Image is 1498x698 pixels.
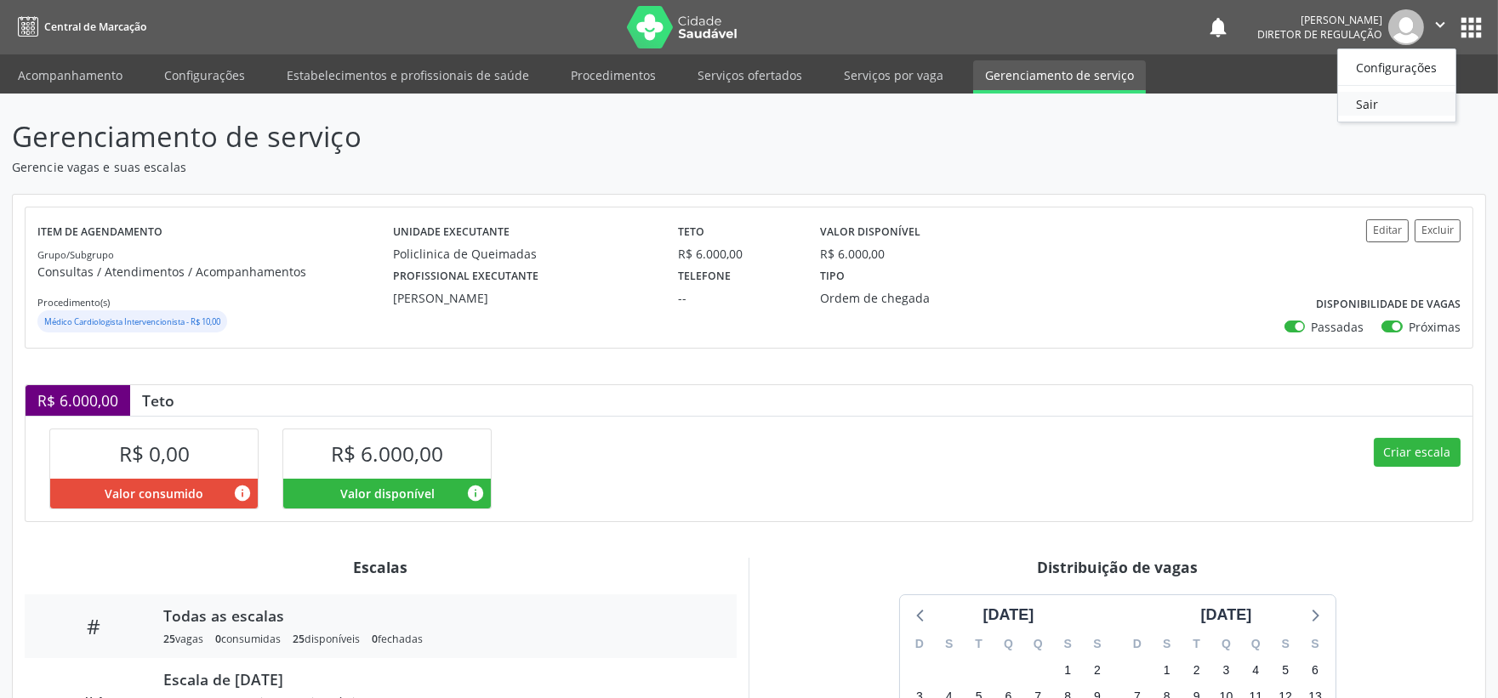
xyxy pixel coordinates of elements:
[1185,659,1209,683] span: terça-feira, 2 de setembro de 2025
[25,558,737,576] div: Escalas
[340,485,435,502] span: Valor disponível
[1311,318,1364,336] label: Passadas
[1023,631,1053,657] div: Q
[1338,92,1455,116] a: Sair
[1415,219,1461,242] button: Excluir
[466,484,485,502] i: Valor disponível para agendamentos feitos para este serviço
[820,245,885,263] div: R$ 6.000,00
[1303,659,1327,683] span: sábado, 6 de setembro de 2025
[1214,659,1238,683] span: quarta-feira, 3 de setembro de 2025
[820,219,920,246] label: Valor disponível
[1424,9,1456,45] button: 
[163,632,203,646] div: vagas
[372,632,423,646] div: fechadas
[37,248,114,261] small: Grupo/Subgrupo
[820,263,845,289] label: Tipo
[293,632,360,646] div: disponíveis
[761,558,1473,576] div: Distribuição de vagas
[215,632,221,646] span: 0
[678,219,704,246] label: Teto
[994,631,1023,657] div: Q
[1388,9,1424,45] img: img
[1271,631,1301,657] div: S
[832,60,955,90] a: Serviços por vaga
[1366,219,1409,242] button: Editar
[678,263,731,289] label: Telefone
[12,158,1044,176] p: Gerencie vagas e suas escalas
[1083,631,1113,657] div: S
[1194,604,1259,627] div: [DATE]
[44,316,220,327] small: Médico Cardiologista Intervencionista - R$ 10,00
[1155,659,1179,683] span: segunda-feira, 1 de setembro de 2025
[678,289,796,307] div: --
[1152,631,1182,657] div: S
[559,60,668,90] a: Procedimentos
[163,670,713,689] div: Escala de [DATE]
[37,296,110,309] small: Procedimento(s)
[12,116,1044,158] p: Gerenciamento de serviço
[678,245,796,263] div: R$ 6.000,00
[1301,631,1330,657] div: S
[1056,659,1079,683] span: sexta-feira, 1 de agosto de 2025
[1431,15,1450,34] i: 
[275,60,541,90] a: Estabelecimentos e profissionais de saúde
[105,485,203,502] span: Valor consumido
[934,631,964,657] div: S
[1257,13,1382,27] div: [PERSON_NAME]
[152,60,257,90] a: Configurações
[973,60,1146,94] a: Gerenciamento de serviço
[1241,631,1271,657] div: Q
[37,263,393,281] p: Consultas / Atendimentos / Acompanhamentos
[163,606,713,625] div: Todas as escalas
[1257,27,1382,42] span: Diretor de regulação
[686,60,814,90] a: Serviços ofertados
[1244,659,1267,683] span: quinta-feira, 4 de setembro de 2025
[37,219,162,246] label: Item de agendamento
[905,631,935,657] div: D
[1085,659,1109,683] span: sábado, 2 de agosto de 2025
[6,60,134,90] a: Acompanhamento
[12,13,146,41] a: Central de Marcação
[393,263,538,289] label: Profissional executante
[820,289,1010,307] div: Ordem de chegada
[215,632,281,646] div: consumidas
[331,440,443,468] span: R$ 6.000,00
[1273,659,1297,683] span: sexta-feira, 5 de setembro de 2025
[1374,438,1461,467] button: Criar escala
[119,440,190,468] span: R$ 0,00
[372,632,378,646] span: 0
[1053,631,1083,657] div: S
[1206,15,1230,39] button: notifications
[44,20,146,34] span: Central de Marcação
[1338,55,1455,79] a: Configurações
[1211,631,1241,657] div: Q
[393,245,654,263] div: Policlinica de Queimadas
[1456,13,1486,43] button: apps
[233,484,252,502] i: Valor consumido por agendamentos feitos para este serviço
[964,631,994,657] div: T
[1316,292,1461,318] label: Disponibilidade de vagas
[130,391,186,410] div: Teto
[393,219,510,246] label: Unidade executante
[26,385,130,416] div: R$ 6.000,00
[1123,631,1153,657] div: D
[977,604,1041,627] div: [DATE]
[37,614,151,638] div: #
[1337,48,1456,122] ul: 
[293,632,305,646] span: 25
[1182,631,1211,657] div: T
[163,632,175,646] span: 25
[393,289,654,307] div: [PERSON_NAME]
[1409,318,1461,336] label: Próximas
